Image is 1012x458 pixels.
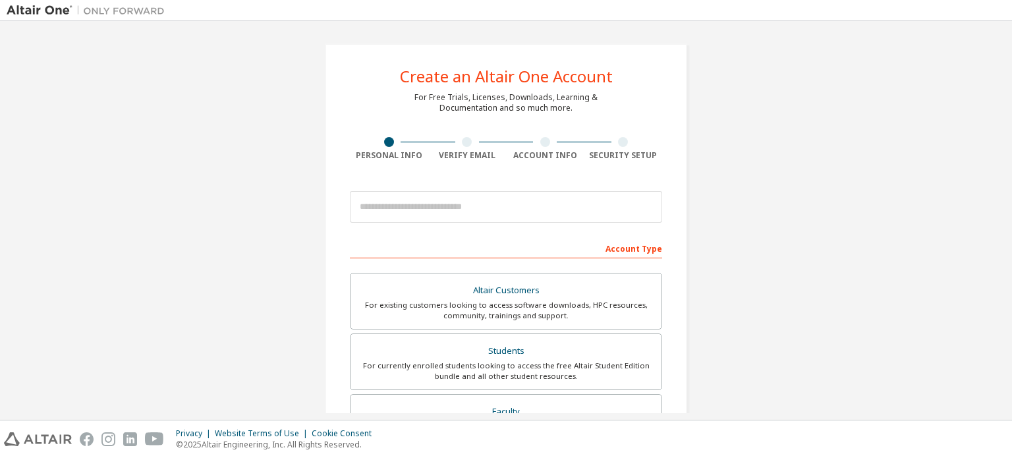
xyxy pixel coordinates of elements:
div: Verify Email [428,150,507,161]
div: Cookie Consent [312,428,379,439]
div: Students [358,342,654,360]
div: For Free Trials, Licenses, Downloads, Learning & Documentation and so much more. [414,92,598,113]
div: Security Setup [584,150,663,161]
div: Altair Customers [358,281,654,300]
img: altair_logo.svg [4,432,72,446]
img: youtube.svg [145,432,164,446]
img: Altair One [7,4,171,17]
div: Account Type [350,237,662,258]
img: facebook.svg [80,432,94,446]
img: linkedin.svg [123,432,137,446]
div: For existing customers looking to access software downloads, HPC resources, community, trainings ... [358,300,654,321]
p: © 2025 Altair Engineering, Inc. All Rights Reserved. [176,439,379,450]
div: Privacy [176,428,215,439]
img: instagram.svg [101,432,115,446]
div: Faculty [358,403,654,421]
div: Personal Info [350,150,428,161]
div: Website Terms of Use [215,428,312,439]
div: Account Info [506,150,584,161]
div: For currently enrolled students looking to access the free Altair Student Edition bundle and all ... [358,360,654,382]
div: Create an Altair One Account [400,69,613,84]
